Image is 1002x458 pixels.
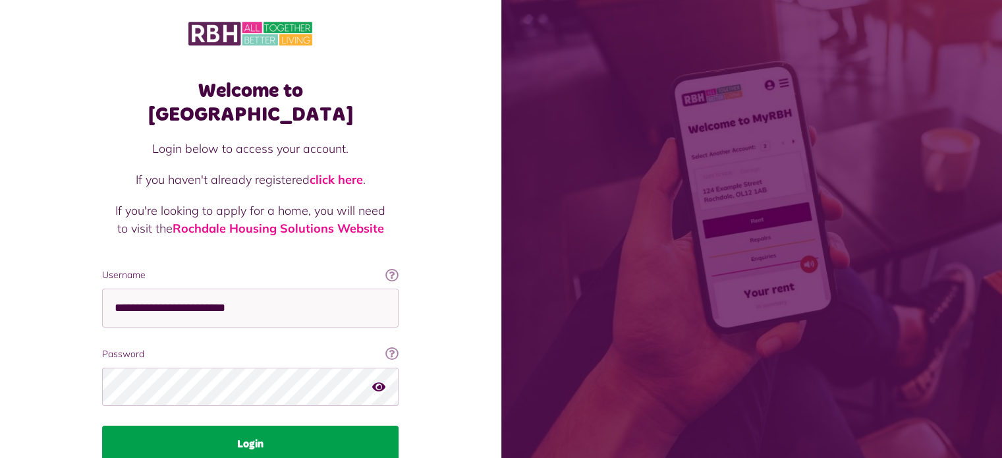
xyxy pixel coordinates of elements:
h1: Welcome to [GEOGRAPHIC_DATA] [102,79,399,127]
p: If you haven't already registered . [115,171,385,188]
a: Rochdale Housing Solutions Website [173,221,384,236]
p: Login below to access your account. [115,140,385,157]
label: Username [102,268,399,282]
label: Password [102,347,399,361]
img: MyRBH [188,20,312,47]
a: click here [310,172,363,187]
p: If you're looking to apply for a home, you will need to visit the [115,202,385,237]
